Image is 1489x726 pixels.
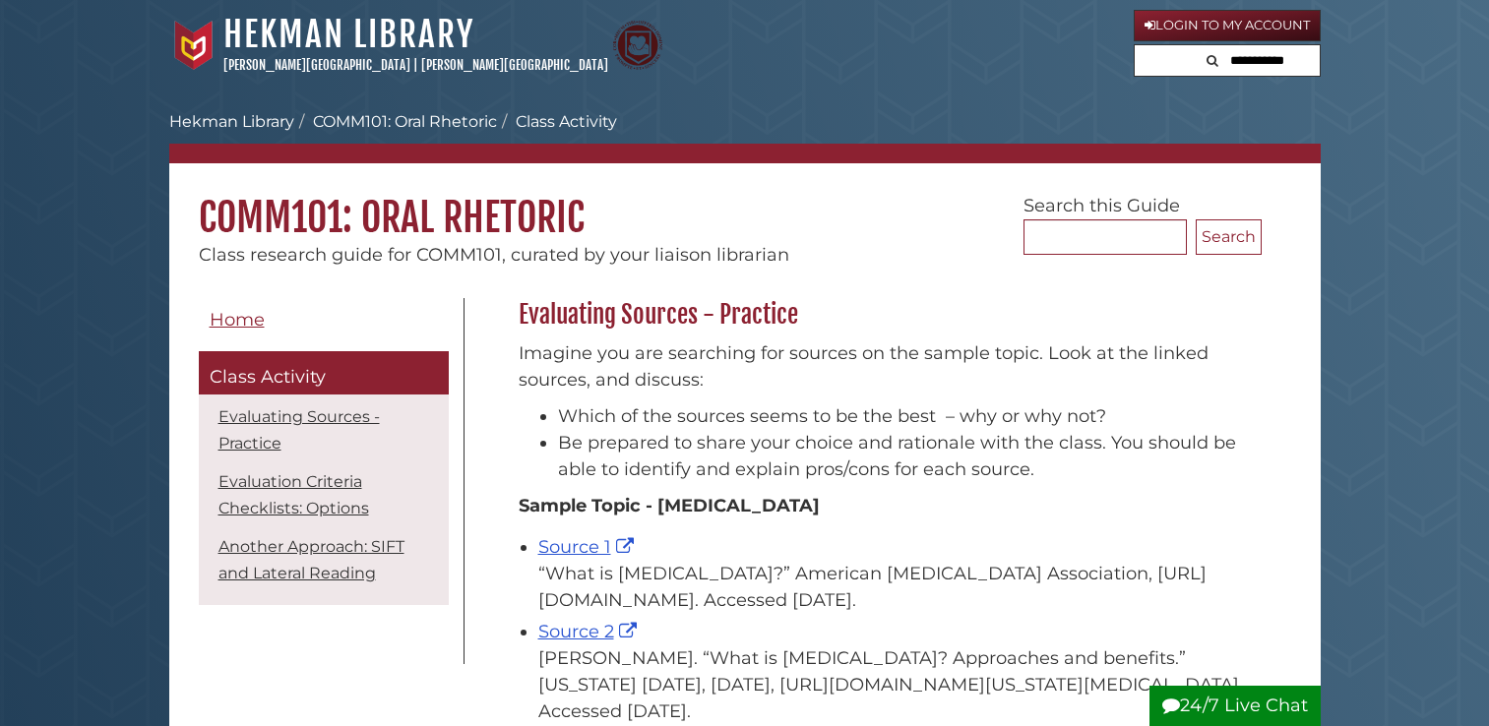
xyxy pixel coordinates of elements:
a: Another Approach: SIFT and Lateral Reading [218,537,404,582]
span: Class research guide for COMM101, curated by your liaison librarian [199,244,789,266]
i: Search [1207,54,1218,67]
strong: Sample Topic - [MEDICAL_DATA] [519,495,820,516]
img: Calvin Theological Seminary [613,21,662,70]
a: [PERSON_NAME][GEOGRAPHIC_DATA] [223,57,410,73]
a: Hekman Library [169,112,294,131]
h2: Evaluating Sources - Practice [509,299,1262,331]
span: | [413,57,418,73]
a: Source 1 [538,536,639,558]
li: Be prepared to share your choice and rationale with the class. You should be able to identify and... [558,430,1252,483]
button: Search [1196,219,1262,255]
a: Source 2 [538,621,642,642]
nav: breadcrumb [169,110,1321,163]
a: Class Activity [199,351,449,394]
a: Login to My Account [1134,10,1321,41]
div: Guide Pages [199,298,449,615]
h1: COMM101: Oral Rhetoric [169,163,1321,242]
a: [PERSON_NAME][GEOGRAPHIC_DATA] [421,57,608,73]
p: Imagine you are searching for sources on the sample topic. Look at the linked sources, and discuss: [519,340,1252,393]
span: Home [210,309,265,331]
a: Evaluating Sources - Practice [218,407,380,453]
a: Home [199,298,449,342]
a: COMM101: Oral Rhetoric [313,112,497,131]
button: 24/7 Live Chat [1149,686,1321,726]
img: Calvin University [169,21,218,70]
a: Hekman Library [223,13,474,56]
button: Search [1201,45,1224,72]
div: [PERSON_NAME]. “What is [MEDICAL_DATA]? Approaches and benefits.” [US_STATE] [DATE], [DATE], [URL... [538,645,1252,725]
span: Class Activity [210,366,326,388]
a: Evaluation Criteria Checklists: Options [218,472,369,517]
div: “What is [MEDICAL_DATA]?” American [MEDICAL_DATA] Association, [URL][DOMAIN_NAME]. Accessed [DATE]. [538,561,1252,614]
li: Class Activity [497,110,617,134]
li: Which of the sources seems to be the best – why or why not? [558,403,1252,430]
